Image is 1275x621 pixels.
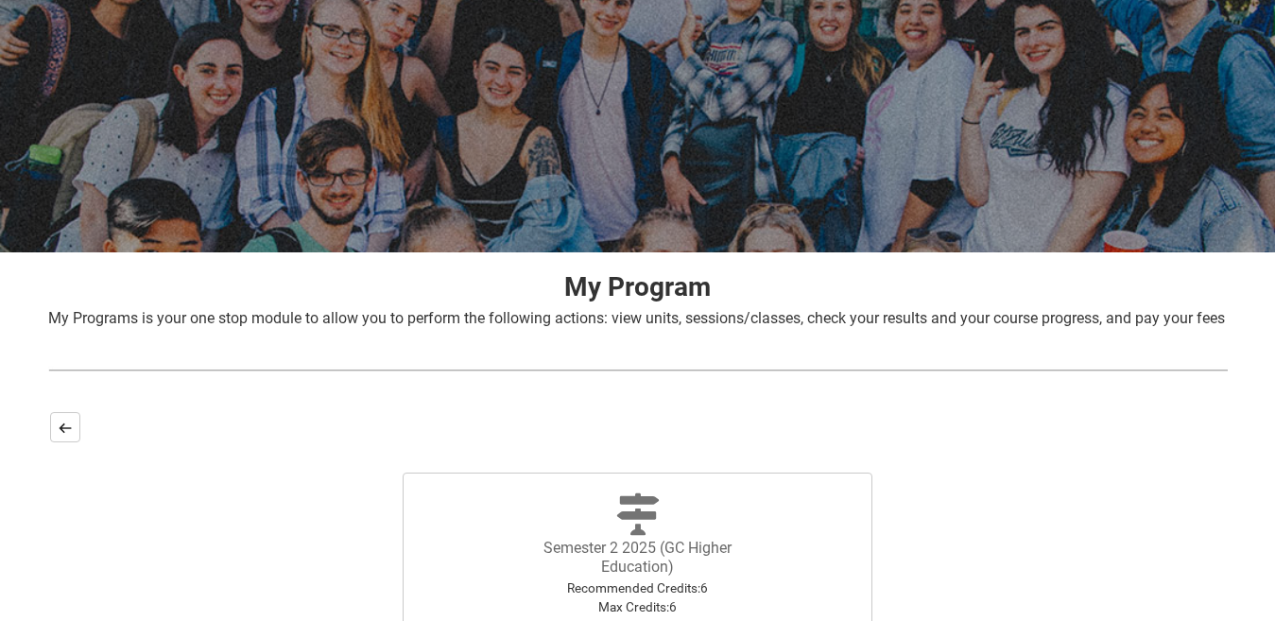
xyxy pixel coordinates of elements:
[543,539,732,576] label: Semester 2 2025 (GC Higher Education)
[532,597,744,616] div: Max Credits : 6
[48,360,1228,380] img: REDU_GREY_LINE
[48,309,1225,327] span: My Programs is your one stop module to allow you to perform the following actions: view units, se...
[50,412,80,442] button: Back
[532,578,744,597] div: Recommended Credits : 6
[564,271,711,302] strong: My Program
